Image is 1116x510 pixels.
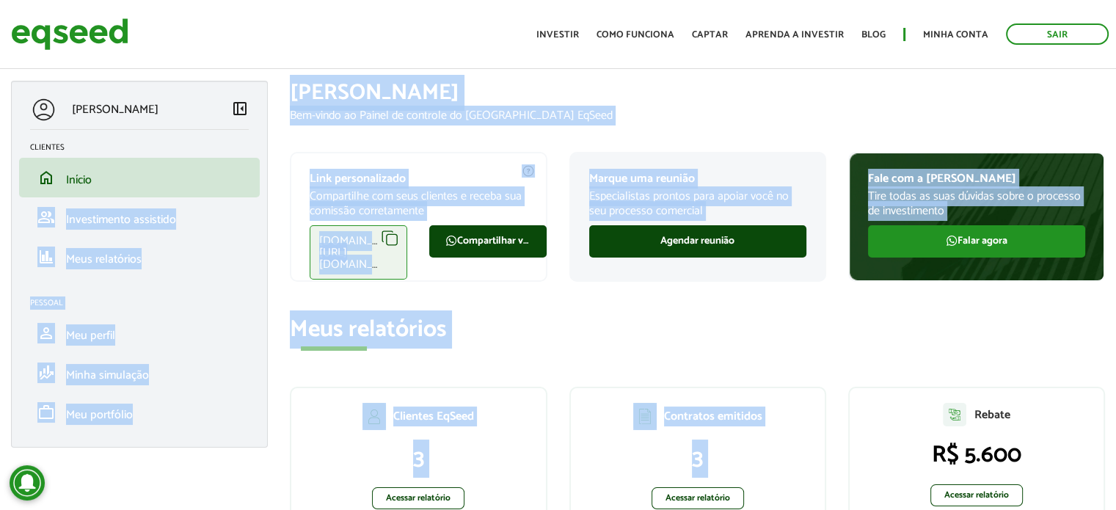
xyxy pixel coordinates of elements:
li: Início [19,158,260,197]
p: Fale com a [PERSON_NAME] [868,172,1085,186]
span: Meu portfólio [66,405,133,425]
h2: Meus relatórios [290,317,1105,343]
p: 3 [306,445,530,473]
img: FaWhatsapp.svg [946,235,958,247]
span: Minha simulação [66,365,149,385]
li: Meu portfólio [19,393,260,432]
a: Aprenda a investir [745,30,844,40]
a: Acessar relatório [372,487,464,509]
a: financeMeus relatórios [30,248,249,266]
p: R$ 5.600 [864,441,1089,469]
p: Marque uma reunião [589,172,806,186]
span: Meu perfil [66,326,115,346]
a: Como funciona [597,30,674,40]
img: agent-contratos.svg [633,403,657,430]
a: Falar agora [868,225,1085,258]
a: Sair [1006,23,1109,45]
span: home [37,169,55,186]
img: agent-clientes.svg [362,403,386,429]
img: FaWhatsapp.svg [445,235,457,247]
a: Compartilhar via WhatsApp [429,225,547,258]
a: Colapsar menu [231,100,249,120]
p: Rebate [974,408,1010,422]
a: Minha conta [923,30,988,40]
p: Clientes EqSeed [393,409,474,423]
a: finance_modeMinha simulação [30,364,249,382]
span: Início [66,170,92,190]
a: Acessar relatório [652,487,744,509]
img: EqSeed [11,15,128,54]
p: Especialistas prontos para apoiar você no seu processo comercial [589,189,806,217]
img: agent-relatorio.svg [943,403,966,426]
p: [PERSON_NAME] [72,103,158,117]
p: Tire todas as suas dúvidas sobre o processo de investimento [868,189,1085,217]
p: 3 [586,445,810,473]
span: person [37,324,55,342]
a: Agendar reunião [589,225,806,258]
p: Link personalizado [310,172,527,186]
div: [DOMAIN_NAME][URL][DOMAIN_NAME] [310,225,407,280]
a: groupInvestimento assistido [30,208,249,226]
a: Acessar relatório [930,484,1023,506]
h1: [PERSON_NAME] [290,81,1105,105]
a: Captar [692,30,728,40]
li: Minha simulação [19,353,260,393]
p: Bem-vindo ao Painel de controle do [GEOGRAPHIC_DATA] EqSeed [290,109,1105,123]
li: Meu perfil [19,313,260,353]
a: Investir [536,30,579,40]
p: Compartilhe com seus clientes e receba sua comissão corretamente [310,189,527,217]
li: Meus relatórios [19,237,260,277]
h2: Pessoal [30,299,260,307]
p: Contratos emitidos [664,409,762,423]
a: homeInício [30,169,249,186]
span: Meus relatórios [66,249,142,269]
span: Investimento assistido [66,210,176,230]
h2: Clientes [30,143,260,152]
li: Investimento assistido [19,197,260,237]
a: personMeu perfil [30,324,249,342]
img: agent-meulink-info2.svg [522,164,535,178]
span: group [37,208,55,226]
span: finance_mode [37,364,55,382]
a: workMeu portfólio [30,404,249,421]
span: work [37,404,55,421]
span: finance [37,248,55,266]
a: Blog [861,30,886,40]
span: left_panel_close [231,100,249,117]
